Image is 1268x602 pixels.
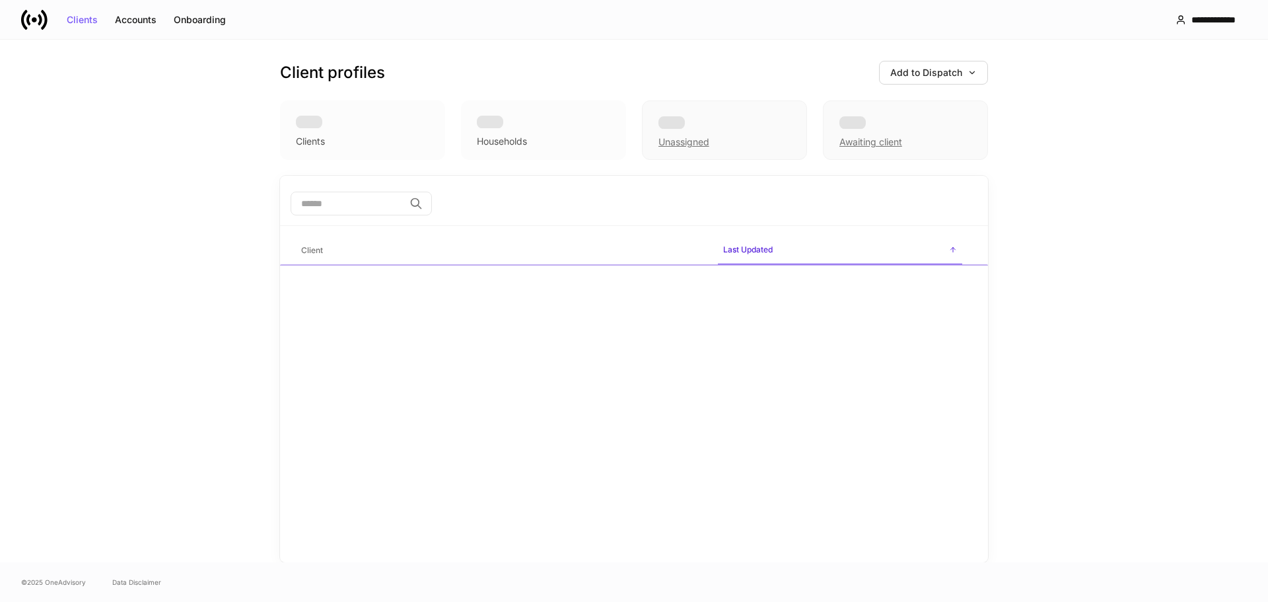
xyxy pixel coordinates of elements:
[67,15,98,24] div: Clients
[296,237,707,264] span: Client
[718,237,962,265] span: Last Updated
[301,244,323,256] h6: Client
[280,62,385,83] h3: Client profiles
[58,9,106,30] button: Clients
[879,61,988,85] button: Add to Dispatch
[174,15,226,24] div: Onboarding
[890,68,977,77] div: Add to Dispatch
[21,577,86,587] span: © 2025 OneAdvisory
[642,100,807,160] div: Unassigned
[477,135,527,148] div: Households
[112,577,161,587] a: Data Disclaimer
[823,100,988,160] div: Awaiting client
[115,15,157,24] div: Accounts
[106,9,165,30] button: Accounts
[296,135,325,148] div: Clients
[723,243,773,256] h6: Last Updated
[839,135,902,149] div: Awaiting client
[165,9,234,30] button: Onboarding
[658,135,709,149] div: Unassigned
